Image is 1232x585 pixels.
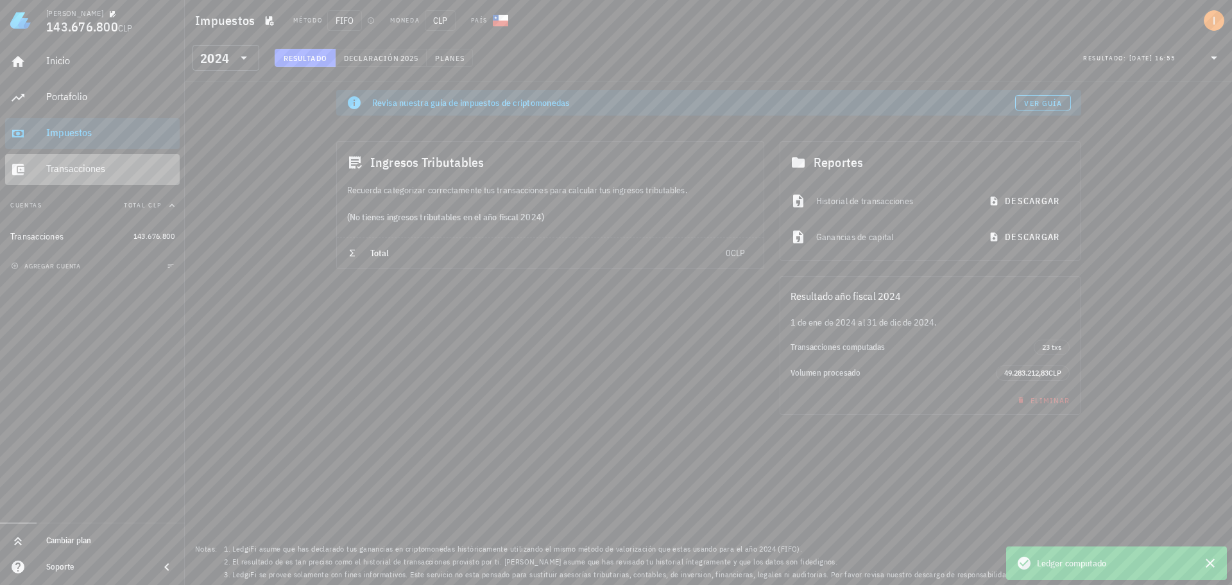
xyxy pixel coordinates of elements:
[327,10,362,31] span: FIFO
[5,190,180,221] button: CuentasTotal CLP
[337,197,764,237] div: (No tienes ingresos tributables en el año fiscal 2024)
[46,536,175,546] div: Cambiar plan
[1037,556,1107,570] span: Ledger computado
[275,49,336,67] button: Resultado
[1009,391,1075,409] button: Eliminar
[46,55,175,67] div: Inicio
[1075,46,1229,70] div: Resultado:[DATE] 16:55
[195,10,260,31] h1: Impuestos
[46,91,175,103] div: Portafolio
[1129,52,1176,65] div: [DATE] 16:55
[5,118,180,149] a: Impuestos
[981,189,1070,213] button: descargar
[434,53,465,63] span: Planes
[425,10,456,31] span: CLP
[118,22,133,34] span: CLP
[10,231,64,242] div: Transacciones
[370,247,389,259] span: Total
[780,142,1081,183] div: Reportes
[5,154,180,185] a: Transacciones
[343,53,400,63] span: Declaración
[337,142,764,183] div: Ingresos Tributables
[8,259,87,272] button: agregar cuenta
[390,15,420,26] div: Moneda
[10,10,31,31] img: LedgiFi
[46,562,149,572] div: Soporte
[1014,396,1070,405] span: Eliminar
[1083,49,1129,66] div: Resultado:
[400,53,418,63] span: 2025
[816,187,971,215] div: Historial de transacciones
[780,315,1081,329] div: 1 de ene de 2024 al 31 de dic de 2024.
[780,277,1081,315] div: Resultado año fiscal 2024
[991,195,1059,207] span: descargar
[427,49,474,67] button: Planes
[232,568,1060,581] li: LedgiFi se provee solamente con fines informativos. Este servicio no esta pensado para sustituir ...
[193,45,259,71] div: 2024
[46,18,118,35] span: 143.676.800
[133,231,175,241] span: 143.676.800
[981,225,1070,249] button: descargar
[726,247,731,259] span: 0
[293,15,322,26] div: Método
[1048,368,1061,378] span: CLP
[731,247,746,259] span: CLP
[1023,98,1062,108] span: Ver guía
[791,342,1034,353] div: Transacciones computadas
[46,127,175,139] div: Impuestos
[493,13,508,28] div: CL-icon
[991,231,1059,243] span: descargar
[372,96,1015,109] div: Revisa nuestra guía de impuestos de criptomonedas
[5,221,180,252] a: Transacciones 143.676.800
[232,543,1060,555] li: LedgiFi asume que has declarado tus ganancias en criptomonedas históricamente utilizando el mismo...
[1042,340,1061,354] span: 23 txs
[1004,368,1048,378] span: 49.283.212,83
[185,539,1232,585] footer: Notas:
[471,15,488,26] div: País
[816,223,971,251] div: Ganancias de capital
[13,262,81,270] span: agregar cuenta
[1204,10,1224,31] div: avatar
[337,183,764,197] div: Recuerda categorizar correctamente tus transacciones para calcular tus ingresos tributables.
[46,8,103,19] div: [PERSON_NAME]
[336,49,427,67] button: Declaración 2025
[5,46,180,77] a: Inicio
[791,368,997,378] div: Volumen procesado
[232,555,1060,568] li: El resultado de es tan preciso como el historial de transacciones provisto por ti. [PERSON_NAME] ...
[46,162,175,175] div: Transacciones
[5,82,180,113] a: Portafolio
[124,201,162,209] span: Total CLP
[283,53,327,63] span: Resultado
[200,52,229,65] div: 2024
[1015,95,1071,110] a: Ver guía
